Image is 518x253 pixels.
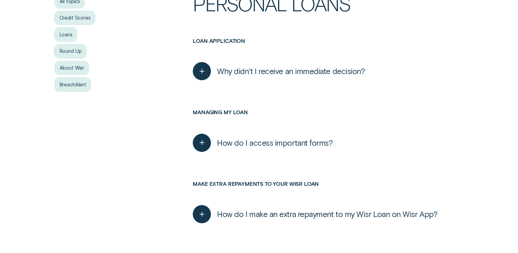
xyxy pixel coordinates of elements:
[193,109,463,129] h3: Managing my loan
[54,77,91,92] a: BreachAlert
[54,61,89,75] a: About Wisr
[54,11,95,25] a: Credit Scores
[193,62,365,80] button: Why didn’t I receive an immediate decision?
[193,38,463,58] h3: Loan application
[193,205,437,223] button: How do I make an extra repayment to my Wisr Loan on Wisr App?
[193,134,332,152] button: How do I access important forms?
[54,27,77,41] a: Loans
[54,44,86,58] a: Round Up
[217,66,365,76] span: Why didn’t I receive an immediate decision?
[217,138,332,148] span: How do I access important forms?
[217,209,437,219] span: How do I make an extra repayment to my Wisr Loan on Wisr App?
[193,181,463,201] h3: Make extra repayments to your Wisr Loan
